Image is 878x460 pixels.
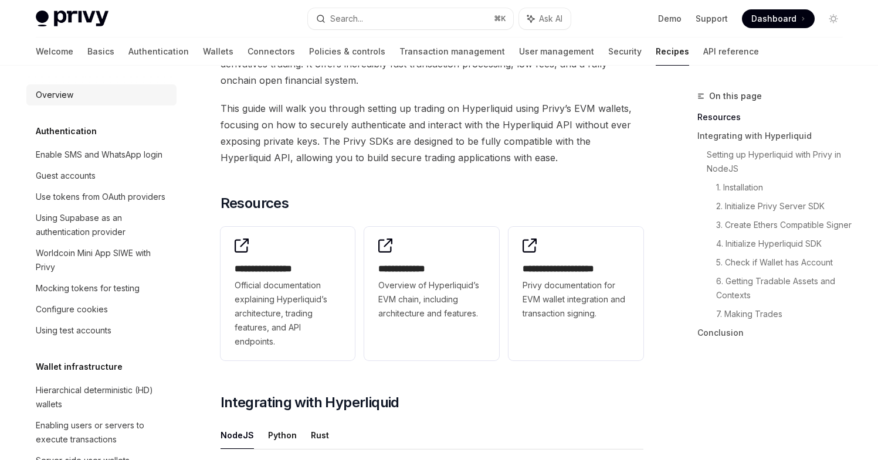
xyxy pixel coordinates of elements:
a: Using Supabase as an authentication provider [26,207,177,243]
div: Using Supabase as an authentication provider [36,211,170,239]
a: Using test accounts [26,320,177,341]
a: 6. Getting Tradable Assets and Contexts [716,272,852,305]
a: Guest accounts [26,165,177,186]
div: Mocking tokens for testing [36,281,140,295]
div: Configure cookies [36,302,108,316]
a: Basics [87,38,114,66]
span: Official documentation explaining Hyperliquid’s architecture, trading features, and API endpoints. [235,278,341,349]
a: API reference [703,38,759,66]
span: Integrating with Hyperliquid [221,393,399,412]
button: Search...⌘K [308,8,513,29]
span: Overview of Hyperliquid’s EVM chain, including architecture and features. [378,278,485,321]
span: Dashboard [751,13,796,25]
a: Use tokens from OAuth providers [26,186,177,207]
a: **** **** **** *Official documentation explaining Hyperliquid’s architecture, trading features, a... [221,227,355,360]
a: Worldcoin Mini App SIWE with Privy [26,243,177,278]
a: Hierarchical deterministic (HD) wallets [26,380,177,415]
a: 5. Check if Wallet has Account [716,253,852,272]
a: Mocking tokens for testing [26,278,177,299]
button: Toggle dark mode [824,9,843,28]
div: Hierarchical deterministic (HD) wallets [36,383,170,411]
div: Worldcoin Mini App SIWE with Privy [36,246,170,274]
a: Conclusion [697,323,852,342]
a: Connectors [248,38,295,66]
a: Demo [658,13,682,25]
h5: Wallet infrastructure [36,360,123,374]
a: 2. Initialize Privy Server SDK [716,197,852,216]
div: Enable SMS and WhatsApp login [36,148,162,162]
span: ⌘ K [494,14,506,23]
a: Recipes [656,38,689,66]
a: Dashboard [742,9,815,28]
span: On this page [709,89,762,103]
a: 1. Installation [716,178,852,197]
a: Resources [697,108,852,127]
span: Privy documentation for EVM wallet integration and transaction signing. [523,278,629,321]
a: Enabling users or servers to execute transactions [26,415,177,450]
a: Support [696,13,728,25]
a: **** **** **** *****Privy documentation for EVM wallet integration and transaction signing. [509,227,643,360]
span: This guide will walk you through setting up trading on Hyperliquid using Privy’s EVM wallets, foc... [221,100,643,166]
div: Enabling users or servers to execute transactions [36,418,170,447]
a: Integrating with Hyperliquid [697,127,852,145]
h5: Authentication [36,124,97,138]
a: Security [608,38,642,66]
div: Use tokens from OAuth providers [36,190,165,204]
a: Policies & controls [309,38,385,66]
a: Authentication [128,38,189,66]
button: NodeJS [221,421,254,449]
a: 3. Create Ethers Compatible Signer [716,216,852,234]
div: Search... [330,12,363,26]
div: Guest accounts [36,169,96,183]
button: Ask AI [519,8,571,29]
a: **** **** ***Overview of Hyperliquid’s EVM chain, including architecture and features. [364,227,499,360]
button: Rust [311,421,329,449]
a: 7. Making Trades [716,305,852,323]
img: light logo [36,11,109,27]
a: Welcome [36,38,73,66]
a: 4. Initialize Hyperliquid SDK [716,234,852,253]
a: Enable SMS and WhatsApp login [26,144,177,165]
a: Wallets [203,38,233,66]
a: Configure cookies [26,299,177,320]
span: Resources [221,194,289,213]
div: Overview [36,88,73,102]
div: Using test accounts [36,323,111,338]
a: Setting up Hyperliquid with Privy in NodeJS [707,145,852,178]
button: Python [268,421,297,449]
a: User management [519,38,594,66]
span: Ask AI [539,13,562,25]
a: Overview [26,84,177,105]
a: Transaction management [399,38,505,66]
